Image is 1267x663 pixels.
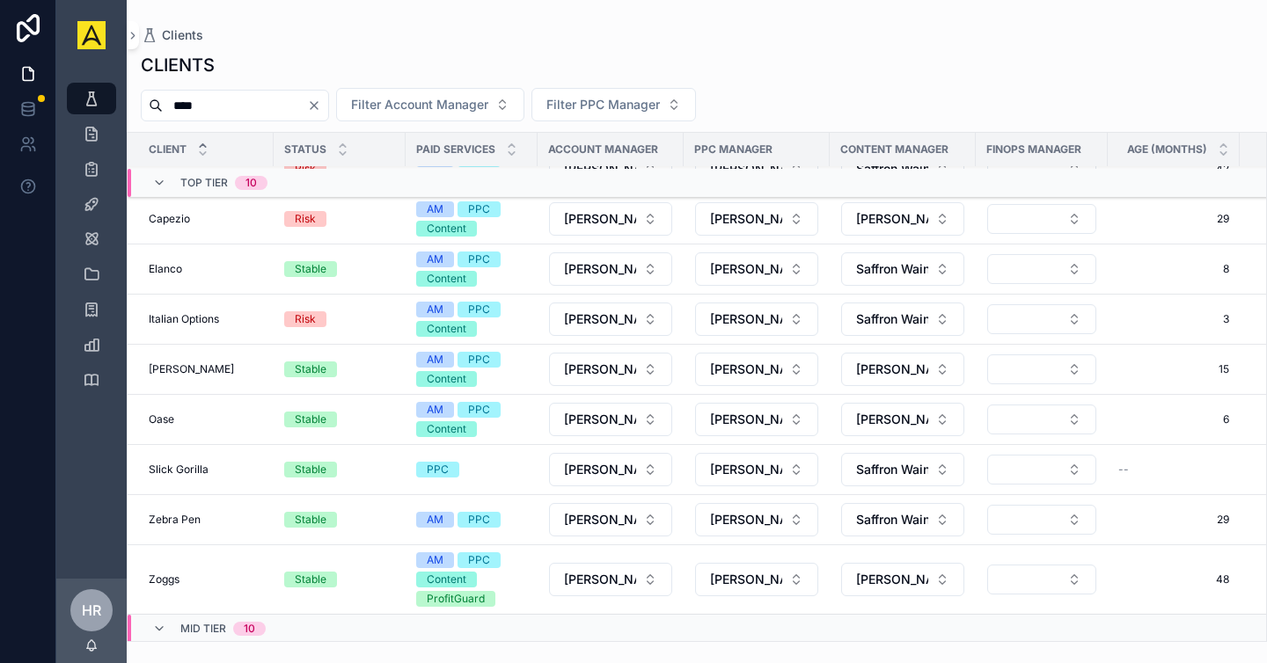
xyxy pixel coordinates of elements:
div: PPC [468,251,490,267]
span: Mid Tier [180,622,226,636]
span: Zebra Pen [149,513,201,527]
button: Select Button [987,404,1096,434]
button: Select Button [987,354,1096,384]
span: [PERSON_NAME] [856,361,928,378]
button: Select Button [841,353,964,386]
div: AM [427,201,443,217]
span: [PERSON_NAME] [710,511,782,528]
span: [PERSON_NAME] [564,310,636,328]
span: Zoggs [149,572,179,586]
div: AM [427,402,443,418]
button: Select Button [549,453,672,486]
span: Saffron Wainman [856,260,928,278]
button: Select Button [841,202,964,236]
span: [PERSON_NAME] [564,260,636,278]
div: Content [427,321,466,337]
span: 6 [1118,412,1229,426]
span: [PERSON_NAME] [564,461,636,478]
button: Select Button [549,302,672,336]
span: 3 [1118,312,1229,326]
div: AM [427,302,443,317]
div: PPC [468,302,490,317]
span: FinOps Manager [986,142,1081,157]
span: Age (Months) [1127,142,1207,157]
span: Client [149,142,187,157]
div: Risk [295,311,316,327]
button: Select Button [695,202,818,236]
div: 10 [244,622,255,636]
div: Risk [295,211,316,227]
div: Content [427,371,466,387]
button: Select Button [531,88,696,121]
span: [PERSON_NAME] [149,362,234,376]
div: PPC [468,352,490,368]
span: [PERSON_NAME] [856,210,928,228]
span: 8 [1118,262,1229,276]
div: Stable [295,512,326,528]
div: ProfitGuard [427,591,485,607]
div: PPC [468,402,490,418]
span: 48 [1118,572,1229,586]
span: 15 [1118,362,1229,376]
div: PPC [468,201,490,217]
span: Filter PPC Manager [546,96,660,113]
button: Select Button [987,204,1096,234]
button: Select Button [549,353,672,386]
span: [PERSON_NAME] [564,511,636,528]
button: Select Button [549,403,672,436]
div: AM [427,352,443,368]
span: Status [284,142,326,157]
div: PPC [468,512,490,528]
button: Select Button [987,455,1096,484]
span: Clients [162,26,203,44]
button: Select Button [841,453,964,486]
button: Select Button [549,202,672,236]
button: Select Button [841,503,964,536]
button: Select Button [987,304,1096,334]
span: Capezio [149,212,190,226]
button: Select Button [695,453,818,486]
span: [PERSON_NAME] [564,571,636,588]
span: Content Manager [840,142,948,157]
span: [PERSON_NAME] [710,571,782,588]
span: Elanco [149,262,182,276]
button: Select Button [549,563,672,596]
span: Paid Services [416,142,495,157]
button: Select Button [695,252,818,286]
div: AM [427,251,443,267]
span: HR [82,600,101,621]
span: Saffron Wainman [856,511,928,528]
button: Select Button [695,403,818,436]
span: [PERSON_NAME] [710,361,782,378]
div: 10 [245,176,257,190]
button: Select Button [695,503,818,536]
button: Select Button [841,302,964,336]
button: Select Button [987,505,1096,535]
span: Slick Gorilla [149,463,209,477]
span: PPC Manager [694,142,773,157]
button: Select Button [841,403,964,436]
span: [PERSON_NAME] [564,210,636,228]
div: Content [427,421,466,437]
img: App logo [77,21,106,49]
div: Content [427,271,466,287]
button: Select Button [336,88,524,121]
span: Saffron Wainman [856,310,928,328]
span: Filter Account Manager [351,96,488,113]
div: Stable [295,361,326,377]
button: Select Button [987,565,1096,594]
a: Clients [141,26,203,44]
span: [PERSON_NAME] [710,310,782,328]
span: [PERSON_NAME] [710,461,782,478]
span: Saffron Wainman [856,461,928,478]
div: PPC [468,552,490,568]
div: PPC [427,462,449,477]
button: Select Button [549,503,672,536]
span: [PERSON_NAME] [856,571,928,588]
span: -- [1118,463,1129,477]
span: [PERSON_NAME] [856,411,928,428]
span: Italian Options [149,312,219,326]
span: [PERSON_NAME] [564,361,636,378]
button: Select Button [987,254,1096,284]
span: [PERSON_NAME] [710,260,782,278]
